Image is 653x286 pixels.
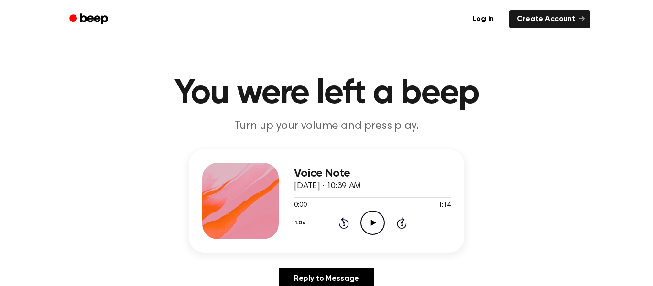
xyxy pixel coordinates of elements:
a: Log in [463,8,503,30]
h3: Voice Note [294,167,451,180]
button: 1.0x [294,215,308,231]
p: Turn up your volume and press play. [143,118,510,134]
span: [DATE] · 10:39 AM [294,182,361,191]
a: Create Account [509,10,590,28]
span: 1:14 [438,201,451,211]
span: 0:00 [294,201,306,211]
h1: You were left a beep [82,76,571,111]
a: Beep [63,10,117,29]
